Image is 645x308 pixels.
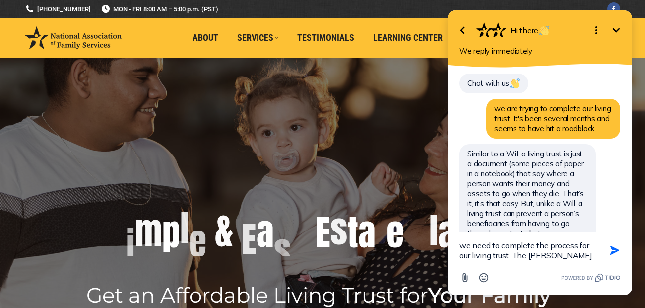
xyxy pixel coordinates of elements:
[21,268,40,287] button: Attach file button
[180,208,189,248] div: l
[126,226,135,266] div: i
[105,26,115,36] img: 👋
[25,232,161,268] textarea: New message
[75,25,116,35] span: Hi there
[162,213,180,252] div: p
[330,210,347,249] div: s
[193,32,218,43] span: About
[290,28,361,47] a: Testimonials
[25,4,91,14] a: [PHONE_NUMBER]
[135,211,162,251] div: m
[152,20,172,40] button: Open options
[101,4,218,14] span: MON - FRI 8:00 AM – 5:00 p.m. (PST)
[86,286,551,304] rs-layer: Get an Affordable Living Trust for
[237,32,278,43] span: Services
[186,28,225,47] a: About
[373,32,443,43] span: Learning Center
[429,211,438,250] div: l
[242,220,257,259] div: E
[366,28,450,47] a: Learning Center
[172,20,192,40] button: Minimize
[127,272,186,284] a: Powered by Tidio.
[33,149,153,268] span: Similar to a Will, a living trust is just a document (some pieces of paper in a notebook) that sa...
[347,213,358,252] div: t
[189,222,206,262] div: e
[60,104,176,133] span: we are trying to complete our living trust. It's been several months and seems to have hit a road...
[358,213,376,252] div: a
[25,26,122,49] img: National Association of Family Services
[297,32,354,43] span: Testimonials
[274,231,291,270] div: s
[75,78,85,88] img: 👋
[25,46,98,56] span: We reply immediately
[33,78,86,88] span: Chat with us
[40,268,59,287] button: Open Emoji picker
[215,212,233,251] div: &
[257,212,274,252] div: a
[428,282,551,308] b: Your Family
[316,213,330,252] div: E
[387,213,404,252] div: e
